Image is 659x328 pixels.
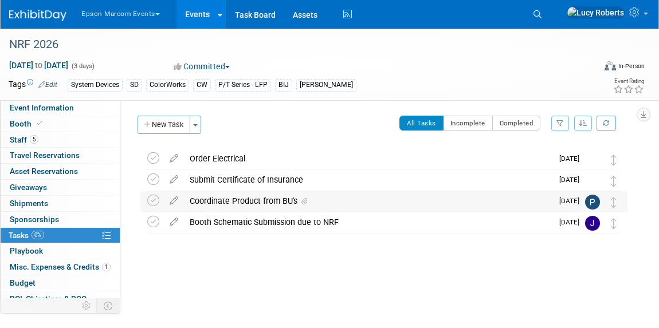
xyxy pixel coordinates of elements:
[138,116,190,134] button: New Task
[5,34,582,55] div: NRF 2026
[10,294,87,303] span: ROI, Objectives & ROO
[33,61,44,70] span: to
[1,243,120,259] a: Playbook
[611,197,617,208] i: Move task
[613,78,644,84] div: Event Rating
[1,228,120,243] a: Tasks0%
[10,215,59,224] span: Sponsorships
[559,176,585,184] span: [DATE]
[611,176,617,187] i: Move task
[1,100,120,116] a: Event Information
[1,275,120,291] a: Budget
[70,62,95,70] span: (3 days)
[296,79,356,91] div: [PERSON_NAME]
[10,278,36,287] span: Budget
[1,291,120,307] a: ROI, Objectives & ROO
[1,196,120,211] a: Shipments
[10,135,38,144] span: Staff
[68,79,123,91] div: System Devices
[1,259,120,275] a: Misc. Expenses & Credits1
[1,148,120,163] a: Travel Reservations
[559,197,585,205] span: [DATE]
[605,61,616,70] img: Format-Inperson.png
[10,262,111,271] span: Misc. Expenses & Credits
[97,298,120,313] td: Toggle Event Tabs
[184,170,552,189] div: Submit Certificate of Insurance
[597,116,616,131] a: Refresh
[193,79,211,91] div: CW
[10,119,45,128] span: Booth
[102,263,111,271] span: 1
[585,195,600,210] img: Philip Tierney
[275,79,292,91] div: BIJ
[559,155,585,163] span: [DATE]
[399,116,444,131] button: All Tasks
[9,60,69,70] span: [DATE] [DATE]
[585,152,600,167] img: Lucy Roberts
[559,218,585,226] span: [DATE]
[184,149,552,168] div: Order Electrical
[585,216,600,231] img: Jorge Da Rosa
[443,116,493,131] button: Incomplete
[38,81,57,89] a: Edit
[184,212,552,232] div: Booth Schematic Submission due to NRF
[32,231,44,239] span: 0%
[37,120,42,127] i: Booth reservation complete
[1,212,120,227] a: Sponsorships
[164,175,184,185] a: edit
[567,6,625,19] img: Lucy Roberts
[127,79,142,91] div: SD
[9,10,66,21] img: ExhibitDay
[164,217,184,227] a: edit
[9,78,57,92] td: Tags
[1,116,120,132] a: Booth
[215,79,271,91] div: P/T Series - LFP
[10,183,47,192] span: Giveaways
[1,180,120,195] a: Giveaways
[164,196,184,206] a: edit
[492,116,541,131] button: Completed
[611,218,617,229] i: Move task
[585,173,600,188] img: Lucy Roberts
[618,62,645,70] div: In-Person
[170,61,234,72] button: Committed
[10,103,74,112] span: Event Information
[10,151,80,160] span: Travel Reservations
[1,164,120,179] a: Asset Reservations
[9,231,44,240] span: Tasks
[546,60,645,77] div: Event Format
[10,246,43,255] span: Playbook
[164,153,184,164] a: edit
[77,298,97,313] td: Personalize Event Tab Strip
[611,155,617,165] i: Move task
[10,199,48,208] span: Shipments
[1,132,120,148] a: Staff5
[146,79,189,91] div: ColorWorks
[184,191,552,211] div: Coordinate Product from BU's
[30,135,38,144] span: 5
[10,167,78,176] span: Asset Reservations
